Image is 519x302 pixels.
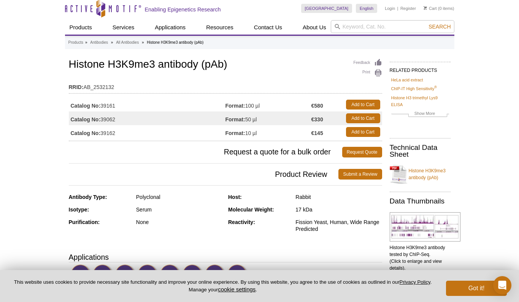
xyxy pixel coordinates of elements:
[424,6,437,11] a: Cart
[147,40,203,45] li: Histone H3K9me3 antibody (pAb)
[111,40,113,45] li: »
[429,24,451,30] span: Search
[390,198,451,205] h2: Data Thumbnails
[391,76,423,83] a: HeLa acid extract
[202,20,238,35] a: Resources
[225,98,311,111] td: 100 µl
[346,100,380,110] a: Add to Cart
[65,20,97,35] a: Products
[295,206,382,213] div: 17 kDa
[108,20,139,35] a: Services
[249,20,287,35] a: Contact Us
[205,264,226,285] img: Immunohistochemistry Validated
[69,84,84,91] strong: RRID:
[301,4,352,13] a: [GEOGRAPHIC_DATA]
[90,39,108,46] a: Antibodies
[391,110,449,119] a: Show More
[225,116,245,123] strong: Format:
[390,144,451,158] h2: Technical Data Sheet
[85,40,87,45] li: »
[295,219,382,232] div: Fission Yeast, Human, Wide Range Predicted
[69,169,339,180] span: Product Review
[69,98,225,111] td: 39161
[400,279,430,285] a: Privacy Policy
[115,264,136,285] img: ChIP-Seq Validated
[397,4,398,13] li: |
[160,264,181,285] img: Immunofluorescence Validated
[311,102,323,109] strong: €580
[218,286,256,292] button: cookie settings
[228,194,242,200] strong: Host:
[69,125,225,139] td: 39162
[346,113,380,123] a: Add to Cart
[342,147,382,157] a: Request Quote
[138,264,159,285] img: Western Blot Validated
[424,6,427,10] img: Your Cart
[338,169,382,180] a: Submit a Review
[331,20,454,33] input: Keyword, Cat. No.
[150,20,190,35] a: Applications
[446,281,507,296] button: Got it!
[116,39,139,46] a: All Antibodies
[69,207,89,213] strong: Isotype:
[390,163,451,186] a: Histone H3K9me3 antibody (pAb)
[311,130,323,137] strong: €145
[71,264,92,285] img: CUT&Tag Validated
[228,219,255,225] strong: Reactivity:
[346,127,380,137] a: Add to Cart
[390,244,451,272] p: Histone H3K9me3 antibody tested by ChIP-Seq. (Click to enlarge and view details).
[71,102,101,109] strong: Catalog No:
[426,23,453,30] button: Search
[385,6,395,11] a: Login
[391,94,449,108] a: Histone H3 trimethyl Lys9 ELISA
[69,251,382,263] h3: Applications
[390,62,451,75] h2: RELATED PRODUCTS
[424,4,454,13] li: (0 items)
[434,86,437,89] sup: ®
[136,219,222,226] div: None
[69,194,107,200] strong: Antibody Type:
[12,279,433,293] p: This website uses cookies to provide necessary site functionality and improve your online experie...
[71,130,101,137] strong: Catalog No:
[69,111,225,125] td: 39062
[225,130,245,137] strong: Format:
[295,194,382,200] div: Rabbit
[225,102,245,109] strong: Format:
[145,6,221,13] h2: Enabling Epigenetics Research
[311,116,323,123] strong: €330
[136,194,222,200] div: Polyclonal
[68,39,83,46] a: Products
[400,6,416,11] a: Register
[493,276,511,294] div: Open Intercom Messenger
[356,4,377,13] a: English
[136,206,222,213] div: Serum
[354,69,382,77] a: Print
[298,20,331,35] a: About Us
[225,111,311,125] td: 50 µl
[69,59,382,72] h1: Histone H3K9me3 antibody (pAb)
[391,85,437,92] a: ChIP-IT High Sensitivity®
[71,116,101,123] strong: Catalog No:
[93,264,114,285] img: ChIP Validated
[183,264,203,285] img: Dot Blot Validated
[142,40,144,45] li: »
[228,207,274,213] strong: Molecular Weight:
[69,219,100,225] strong: Purification:
[390,212,460,242] img: Histone H3K9me3 antibody tested by ChIP-Seq.
[227,264,248,285] img: Immunocytochemistry Validated
[69,147,342,157] span: Request a quote for a bulk order
[225,125,311,139] td: 10 µl
[354,59,382,67] a: Feedback
[69,79,382,91] td: AB_2532132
